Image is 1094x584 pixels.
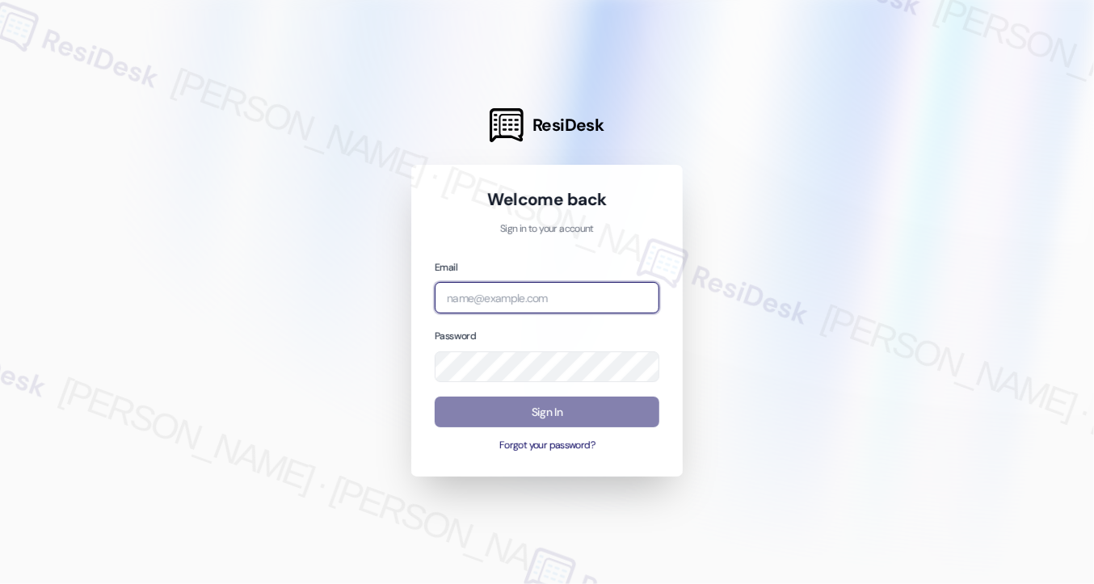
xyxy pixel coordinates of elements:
button: Sign In [435,397,659,428]
label: Email [435,261,457,274]
img: ResiDesk Logo [490,108,524,142]
h1: Welcome back [435,188,659,211]
input: name@example.com [435,282,659,313]
button: Forgot your password? [435,439,659,453]
p: Sign in to your account [435,222,659,237]
label: Password [435,330,476,342]
span: ResiDesk [532,114,604,137]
